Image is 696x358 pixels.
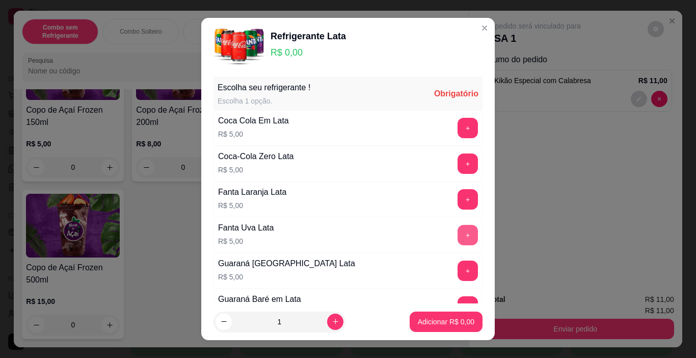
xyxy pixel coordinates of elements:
[458,225,478,245] button: add
[218,115,289,127] div: Coca Cola Em Lata
[418,317,474,327] p: Adicionar R$ 0,00
[218,200,286,211] p: R$ 5,00
[218,165,294,175] p: R$ 5,00
[216,314,232,330] button: decrease-product-quantity
[476,20,493,36] button: Close
[458,296,478,317] button: add
[218,150,294,163] div: Coca-Cola Zero Lata
[410,312,483,332] button: Adicionar R$ 0,00
[271,29,346,43] div: Refrigerante Lata
[218,272,355,282] p: R$ 5,00
[458,118,478,138] button: add
[218,96,310,106] div: Escolha 1 opção.
[458,189,478,210] button: add
[458,261,478,281] button: add
[218,82,310,94] div: Escolha seu refrigerante !
[271,45,346,60] p: R$ 0,00
[218,186,286,198] div: Fanta Laranja Lata
[218,258,355,270] div: Guaraná [GEOGRAPHIC_DATA] Lata
[218,236,274,246] p: R$ 5,00
[434,88,478,100] div: Obrigatório
[218,129,289,139] p: R$ 5,00
[458,154,478,174] button: add
[218,222,274,234] div: Fanta Uva Lata
[327,314,343,330] button: increase-product-quantity
[213,26,264,64] img: product-image
[218,293,301,305] div: Guaraná Baré em Lata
